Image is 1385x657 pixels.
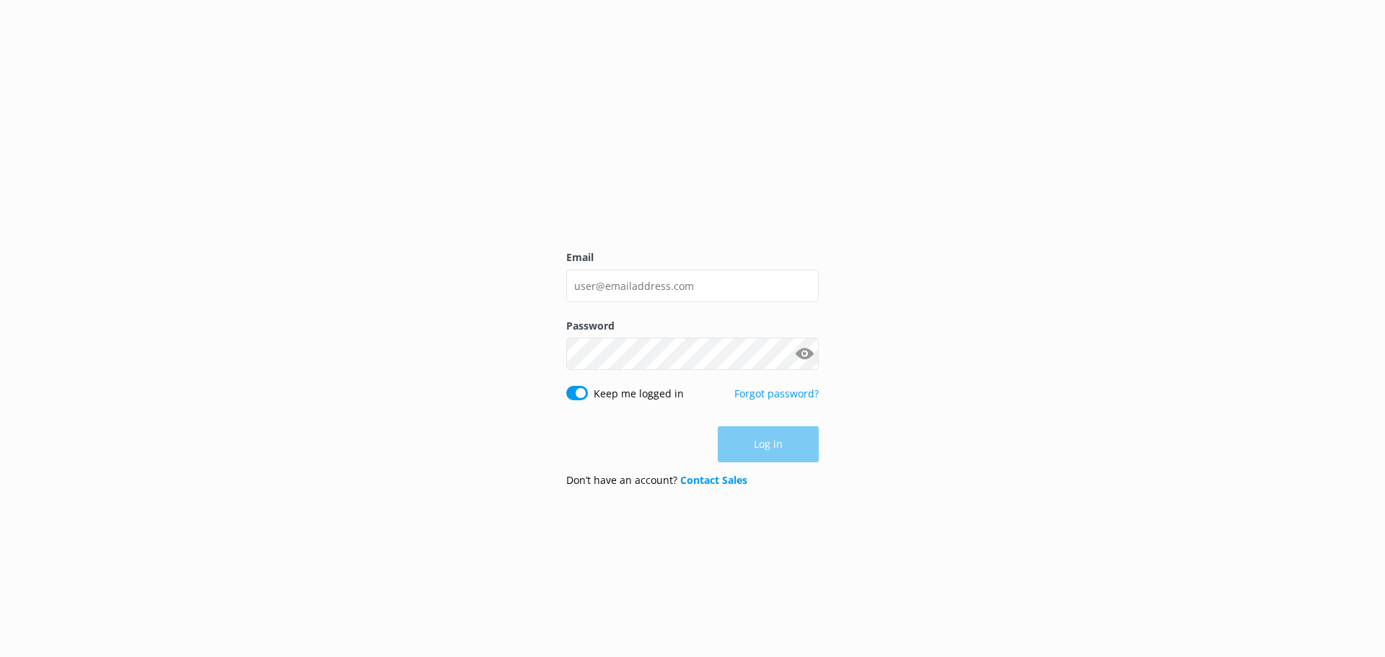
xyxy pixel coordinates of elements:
a: Forgot password? [734,387,819,400]
button: Show password [790,340,819,369]
p: Don’t have an account? [566,472,747,488]
label: Email [566,250,819,265]
input: user@emailaddress.com [566,270,819,302]
label: Keep me logged in [594,386,684,402]
a: Contact Sales [680,473,747,487]
label: Password [566,318,819,334]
